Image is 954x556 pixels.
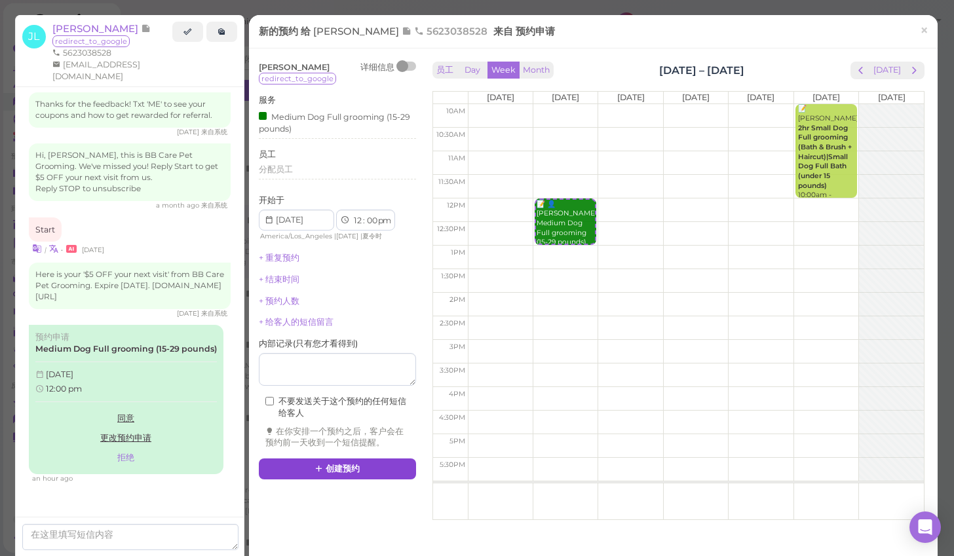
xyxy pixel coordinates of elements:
a: + 预约人数 [259,296,299,306]
span: 1:30pm [441,272,465,280]
label: 员工 [259,149,276,160]
span: [DATE] [682,92,710,102]
button: prev [850,62,871,79]
a: + 重复预约 [259,253,299,263]
span: 分配员工 [259,164,293,174]
span: 5:30pm [440,460,465,469]
span: 来自系统 [201,201,227,210]
span: America/Los_Angeles [260,232,332,240]
button: 拒绝 [35,448,217,468]
a: + 给客人的短信留言 [259,317,334,327]
span: 10:30am [436,130,465,139]
span: 07/23/2025 03:22pm [156,201,201,210]
div: Start [29,217,62,242]
button: [DATE] [869,62,905,79]
div: 📝 [PERSON_NAME] 10:00am - 12:00pm [797,104,857,210]
span: 记录 [141,22,151,35]
div: Thanks for the feedback! Txt 'ME' to see your coupons and how to get rewarded for referral. [29,92,231,128]
span: 3pm [449,343,465,351]
span: [DATE] [878,92,906,102]
h2: [DATE] – [DATE] [659,63,744,78]
span: [PERSON_NAME] [52,22,141,35]
a: + 结束时间 [259,274,299,284]
span: 10am [446,107,465,115]
span: 2pm [449,295,465,304]
span: [DATE] [747,92,774,102]
button: Day [457,62,488,79]
span: redirect_to_google [259,73,336,84]
i: | [45,246,47,254]
li: 5623038528 [49,47,115,59]
span: 11am [448,154,465,162]
li: [EMAIL_ADDRESS][DOMAIN_NAME] [49,59,172,83]
label: Medium Dog Full grooming (15-29 pounds) [35,343,217,355]
button: 创建预约 [259,458,416,479]
span: 5623038528 [414,25,490,37]
span: [DATE] [617,92,645,102]
span: [DATE] [487,92,514,102]
div: Medium Dog Full grooming (15-29 pounds) [259,109,413,135]
span: 2:30pm [440,319,465,327]
button: 员工 [432,62,457,79]
label: 不要发送关于这个预约的任何短信给客人 [265,396,410,419]
span: 新的预约 给 来自 预约申请 [259,25,555,37]
a: 更改预约申请 [35,428,217,448]
button: next [904,62,925,79]
label: 开始于 [259,195,284,206]
div: • [29,242,231,255]
span: 08/15/2025 10:30am [177,309,201,318]
span: 12:30pm [437,225,465,233]
span: [PERSON_NAME] [259,62,330,72]
div: 📝 👤[PERSON_NAME] Medium Dog Full grooming (15-29 pounds) 12:00pm [536,200,595,257]
div: [DATE] [35,369,217,380]
span: [DATE] [336,232,358,240]
span: 4:30pm [439,413,465,422]
span: [PERSON_NAME] [313,25,402,37]
div: | | [259,231,405,242]
span: 08/19/2025 12:41pm [32,474,73,483]
span: JL [22,25,46,48]
a: [PERSON_NAME] [52,22,151,35]
div: 在你安排一个预约之后，客户会在预约前一天收到一个短信提醒。 [265,426,410,449]
span: [DATE] [552,92,579,102]
input: 不要发送关于这个预约的任何短信给客人 [265,397,274,405]
div: Open Intercom Messenger [909,511,941,543]
span: 3:30pm [440,366,465,375]
div: 预约申请 [35,331,217,343]
div: Hi, [PERSON_NAME], this is BB Care Pet Grooming. We've missed you! Reply Start to get $5 OFF your... [29,143,231,201]
span: redirect_to_google [52,35,130,47]
span: 4pm [449,390,465,398]
span: 夏令时 [362,232,382,240]
div: 详细信息 [360,62,394,73]
span: [DATE] [812,92,840,102]
span: 12pm [447,201,465,210]
span: 11:30am [438,177,465,186]
button: Month [519,62,554,79]
a: 同意 [35,409,217,428]
label: 内部记录 ( 只有您才看得到 ) [259,338,358,350]
div: Here is your '$5 OFF your next visit' from BB Care Pet Grooming. Expire [DATE]. [DOMAIN_NAME][URL] [29,263,231,309]
b: 2hr Small Dog Full grooming (Bath & Brush + Haircut)|Small Dog Full Bath (under 15 pounds) [798,124,852,190]
span: 08/15/2025 10:29am [82,246,104,254]
button: Week [487,62,520,79]
span: × [920,21,928,39]
span: 5pm [449,437,465,445]
label: 服务 [259,94,276,106]
span: 来自系统 [201,128,227,136]
span: 12:00 pm [46,384,82,394]
span: 来自系统 [201,309,227,318]
span: 1pm [451,248,465,257]
span: 记录 [402,25,414,37]
span: 05/16/2025 02:38pm [177,128,201,136]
